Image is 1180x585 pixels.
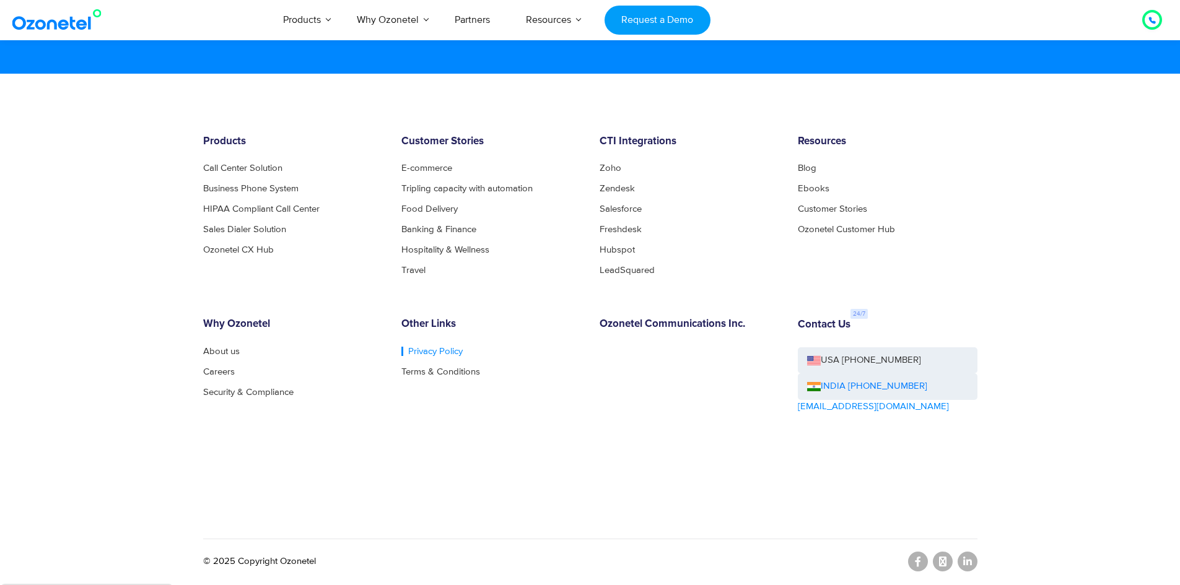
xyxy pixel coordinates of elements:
[798,319,850,331] h6: Contact Us
[798,204,867,214] a: Customer Stories
[401,184,533,193] a: Tripling capacity with automation
[600,318,779,331] h6: Ozonetel Communications Inc.
[798,184,829,193] a: Ebooks
[401,225,476,234] a: Banking & Finance
[203,388,294,397] a: Security & Compliance
[203,136,383,148] h6: Products
[401,347,463,356] a: Privacy Policy
[401,163,452,173] a: E-commerce
[203,555,316,569] p: © 2025 Copyright Ozonetel
[798,225,895,234] a: Ozonetel Customer Hub
[401,367,480,376] a: Terms & Conditions
[600,136,779,148] h6: CTI Integrations
[203,184,299,193] a: Business Phone System
[600,204,642,214] a: Salesforce
[401,204,458,214] a: Food Delivery
[401,318,581,331] h6: Other Links
[203,163,282,173] a: Call Center Solution
[798,400,949,414] a: [EMAIL_ADDRESS][DOMAIN_NAME]
[203,245,274,254] a: Ozonetel CX Hub
[203,347,240,356] a: About us
[401,245,489,254] a: Hospitality & Wellness
[600,266,655,275] a: LeadSquared
[203,225,286,234] a: Sales Dialer Solution
[203,318,383,331] h6: Why Ozonetel
[600,245,635,254] a: Hubspot
[798,136,977,148] h6: Resources
[807,379,927,394] a: INDIA [PHONE_NUMBER]
[798,347,977,374] a: USA [PHONE_NUMBER]
[605,6,710,35] a: Request a Demo
[807,382,821,391] img: ind-flag.png
[203,367,235,376] a: Careers
[600,163,621,173] a: Zoho
[203,204,320,214] a: HIPAA Compliant Call Center
[401,136,581,148] h6: Customer Stories
[401,266,426,275] a: Travel
[807,356,821,365] img: us-flag.png
[600,225,642,234] a: Freshdesk
[798,163,816,173] a: Blog
[600,184,635,193] a: Zendesk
